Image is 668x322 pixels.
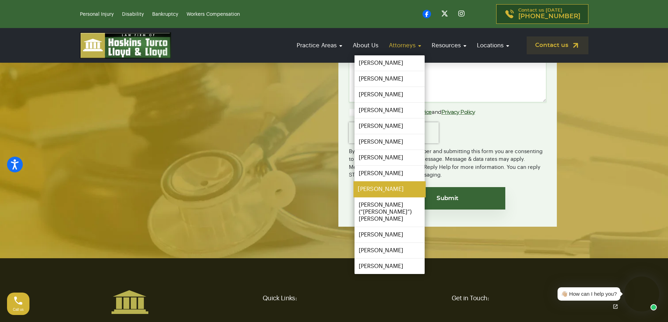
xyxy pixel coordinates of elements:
a: [PERSON_NAME] [355,227,425,242]
a: [PERSON_NAME] [355,118,425,134]
a: [PERSON_NAME] (“[PERSON_NAME]”) [PERSON_NAME] [355,197,425,227]
a: [PERSON_NAME] [355,103,425,118]
a: Locations [473,35,513,55]
a: Privacy Policy [441,110,475,115]
a: [PERSON_NAME] [355,150,425,165]
a: Open chat [608,299,623,314]
a: About Us [349,35,382,55]
a: Attorneys [385,35,425,55]
a: Bankruptcy [152,12,178,17]
a: Contact us [DATE][PHONE_NUMBER] [496,4,588,24]
a: [PERSON_NAME] [355,243,425,258]
img: logo [80,32,171,59]
a: [PERSON_NAME] [353,181,426,197]
span: Call us [13,308,24,311]
iframe: reCAPTCHA [349,122,439,143]
a: Disability [122,12,144,17]
a: [PERSON_NAME] [355,134,425,150]
label: I agree to the and [349,108,475,117]
a: Workers Compensation [187,12,240,17]
a: [PERSON_NAME] [355,87,425,102]
span: [PHONE_NUMBER] [518,13,580,20]
img: Hoskins and Turco Logo [112,290,148,314]
p: Contact us [DATE] [518,8,580,20]
a: Resources [428,35,470,55]
a: [PERSON_NAME] [355,71,425,87]
div: By providing a telephone number and submitting this form you are consenting to be contacted by SM... [349,143,546,179]
input: Submit [390,187,505,210]
a: [PERSON_NAME] [355,55,425,71]
a: [PERSON_NAME] [355,166,425,181]
h6: Get in Touch: [452,290,557,307]
a: Practice Areas [293,35,346,55]
a: Personal Injury [80,12,114,17]
a: [PERSON_NAME] [355,259,425,274]
div: 👋🏼 How can I help you? [561,290,617,298]
h6: Quick Links: [263,290,443,307]
a: Contact us [527,36,588,54]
